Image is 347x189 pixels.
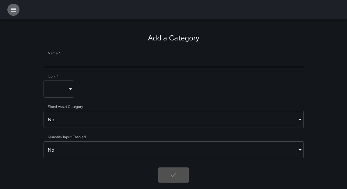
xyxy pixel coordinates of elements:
[44,141,304,158] div: No
[44,111,304,128] div: No
[48,74,58,79] label: Icon
[48,104,83,109] label: Fixed Asset Category
[48,134,86,139] label: Quantity Input Enabled
[48,50,60,56] label: Name
[148,33,199,43] div: Add a Category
